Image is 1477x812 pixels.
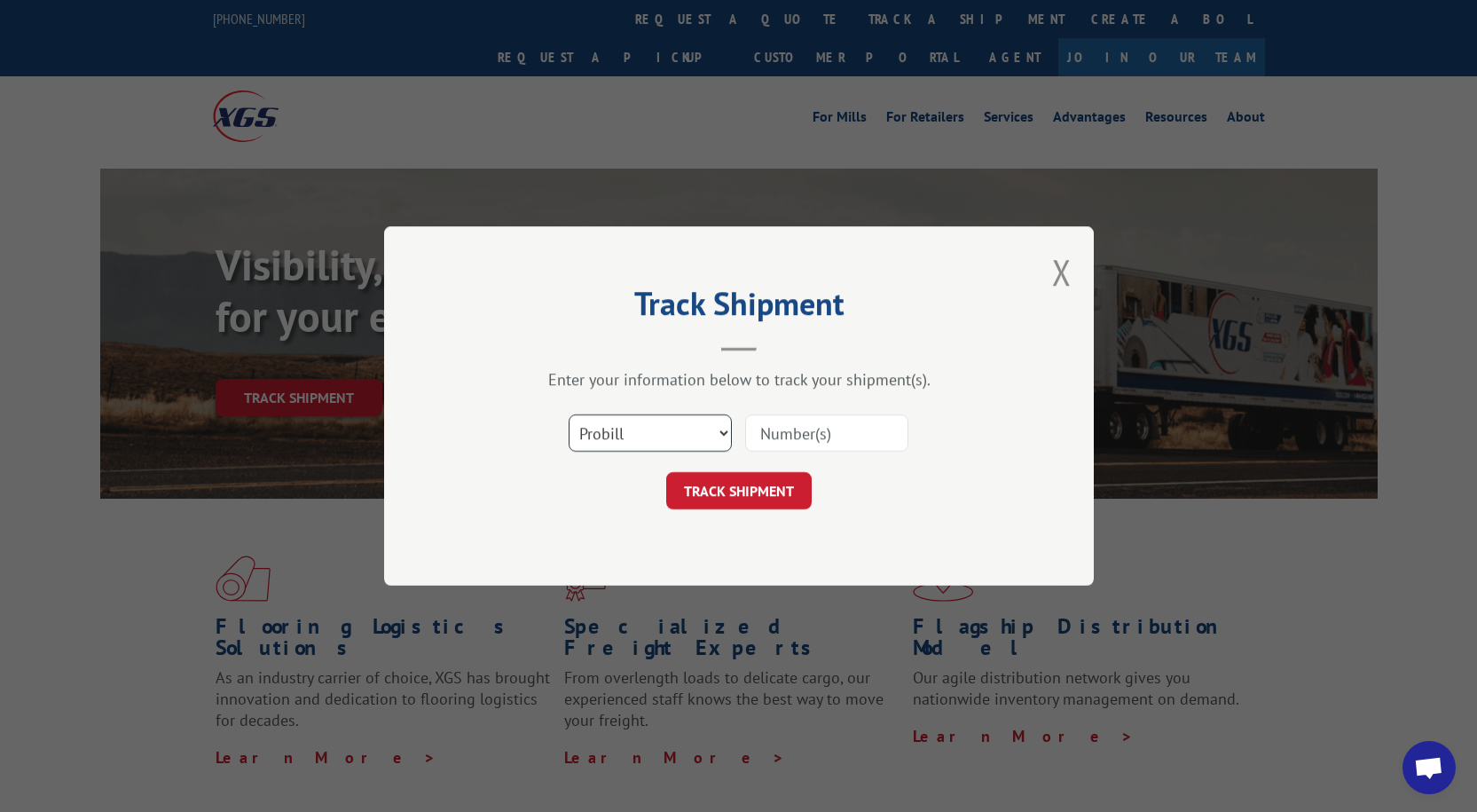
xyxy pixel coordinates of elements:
input: Number(s) [745,414,908,452]
button: Close modal [1052,248,1072,296]
div: Enter your information below to track your shipment(s). [473,369,1005,390]
button: TRACK SHIPMENT [666,472,812,509]
div: Open chat [1402,741,1456,794]
h2: Track Shipment [473,291,1005,325]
